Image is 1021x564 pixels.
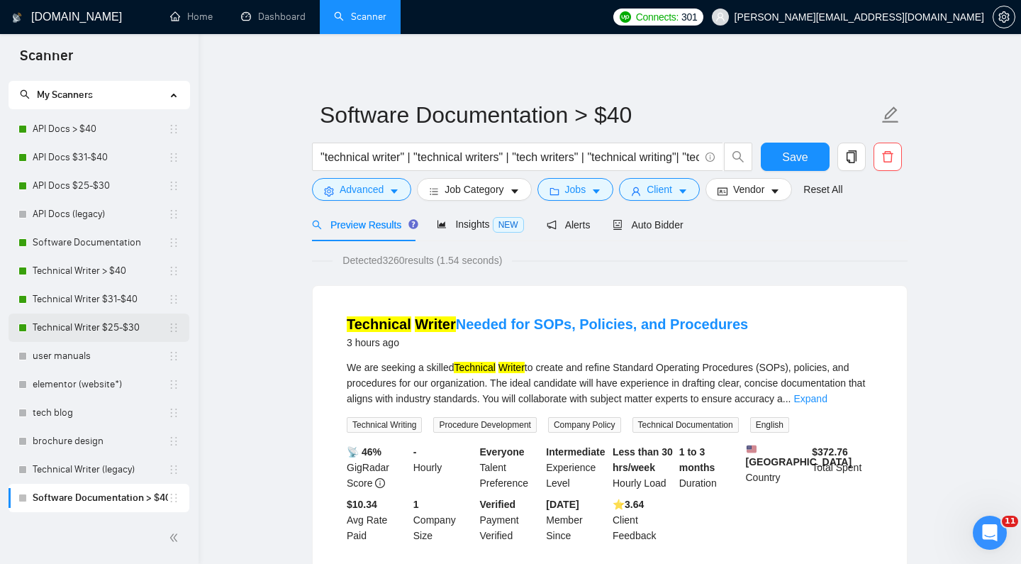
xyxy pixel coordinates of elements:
iframe: Intercom live chat [973,516,1007,550]
b: Less than 30 hrs/week [613,446,673,473]
span: search [312,220,322,230]
li: API Docs $31-$40 [9,143,189,172]
mark: Writer [498,362,525,373]
span: user [715,12,725,22]
a: API Docs > $40 [33,115,168,143]
span: setting [324,186,334,197]
span: Jobs [565,182,586,197]
span: holder [168,265,179,277]
div: 3 hours ago [347,334,748,351]
span: Preview Results [312,219,414,231]
li: user manuals [9,342,189,370]
a: user manuals [33,342,168,370]
li: Software Documentation > $40 [9,484,189,512]
a: API Docs $31-$40 [33,143,168,172]
span: double-left [169,531,183,545]
div: Country [743,444,810,491]
span: ... [783,393,791,404]
li: Technical Writer > $40 [9,257,189,285]
a: homeHome [170,11,213,23]
span: idcard [718,186,727,197]
a: tech blog [33,399,168,427]
b: Intermediate [546,446,605,458]
span: holder [168,123,179,135]
a: setting [993,11,1015,23]
li: elementor (website*) [9,370,189,399]
div: Company Size [411,497,477,543]
span: holder [168,492,179,504]
a: brochure design [33,427,168,455]
span: caret-down [591,186,601,197]
span: NEW [493,217,524,233]
span: caret-down [510,186,520,197]
span: Client [647,182,672,197]
span: edit [881,106,900,124]
div: We are seeking a skilled to create and refine Standard Operating Procedures (SOPs), policies, and... [347,360,873,407]
b: - [413,446,417,458]
button: userClientcaret-down [619,178,700,201]
mark: Technical [454,362,495,373]
span: Vendor [733,182,764,197]
span: caret-down [678,186,688,197]
span: holder [168,209,179,220]
div: Experience Level [543,444,610,491]
b: ⭐️ 3.64 [613,499,644,510]
span: holder [168,237,179,248]
a: dashboardDashboard [241,11,306,23]
button: copy [837,143,866,171]
a: Software Documentation [33,228,168,257]
span: holder [168,322,179,333]
span: holder [168,350,179,362]
span: Scanner [9,45,84,75]
span: copy [838,150,865,163]
span: area-chart [437,219,447,229]
a: Expand [793,393,827,404]
span: Insights [437,219,523,230]
span: holder [168,407,179,419]
a: elementor (website*) [33,370,168,399]
button: go back [9,6,36,33]
div: Member Since [543,497,610,543]
span: Job Category [445,182,503,197]
a: Software Documentation > $40 [33,484,168,512]
span: 11 [1002,516,1018,527]
span: holder [168,464,179,475]
span: search [725,150,752,163]
div: Duration [676,444,743,491]
span: holder [168,152,179,163]
span: Detected 3260 results (1.54 seconds) [333,253,512,268]
div: Close [453,6,479,31]
button: folderJobscaret-down [537,178,614,201]
a: API Docs $25-$30 [33,172,168,200]
a: Technical Writer > $40 [33,257,168,285]
li: Technical Writer $31-$40 [9,285,189,314]
span: Alerts [547,219,591,231]
span: 301 [681,9,697,25]
img: logo [12,6,22,29]
span: user [631,186,641,197]
div: Hourly [411,444,477,491]
div: Avg Rate Paid [344,497,411,543]
span: setting [993,11,1015,23]
div: GigRadar Score [344,444,411,491]
span: Save [782,148,808,166]
button: idcardVendorcaret-down [705,178,792,201]
span: info-circle [375,478,385,488]
span: English [750,417,789,433]
li: Software Documentation [9,228,189,257]
b: [GEOGRAPHIC_DATA] [746,444,852,468]
div: Client Feedback [610,497,676,543]
span: search [20,89,30,99]
button: Collapse window [426,6,453,33]
span: Technical Documentation [632,417,739,433]
button: delete [874,143,902,171]
button: search [724,143,752,171]
li: Technical Writer (legacy) [9,455,189,484]
span: holder [168,294,179,305]
div: Hourly Load [610,444,676,491]
span: Company Policy [548,417,621,433]
button: settingAdvancedcaret-down [312,178,411,201]
div: Total Spent [809,444,876,491]
li: API Docs > $40 [9,115,189,143]
a: Technical Writer (legacy) [33,455,168,484]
